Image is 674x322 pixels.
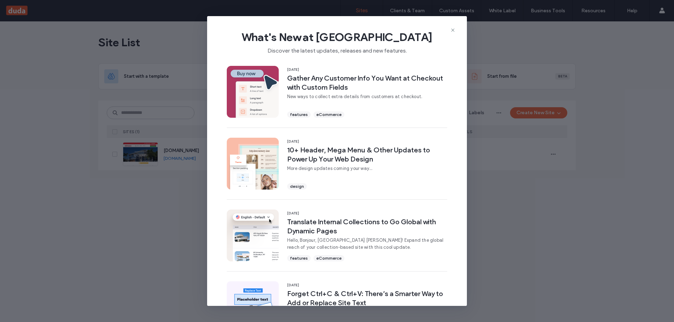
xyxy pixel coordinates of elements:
[287,74,447,92] span: Gather Any Customer Info You Want at Checkout with Custom Fields
[287,289,447,307] span: Forget Ctrl+C & Ctrl+V: There’s a Smarter Way to Add or Replace Site Text
[287,67,447,72] span: [DATE]
[290,111,308,118] span: features
[287,145,447,164] span: 10+ Header, Mega Menu & Other Updates to Power Up Your Web Design
[287,217,447,235] span: Translate Internal Collections to Go Global with Dynamic Pages
[287,165,447,172] span: More design updates coming your way...
[287,211,447,216] span: [DATE]
[316,255,342,261] span: eCommerce
[316,111,342,118] span: eCommerce
[290,183,304,190] span: design
[218,30,456,44] span: What's New at [GEOGRAPHIC_DATA]
[287,139,447,144] span: [DATE]
[287,93,447,100] span: New ways to collect extra details from customers at checkout.
[218,44,456,55] span: Discover the latest updates, releases and new features.
[287,283,447,288] span: [DATE]
[290,255,308,261] span: features
[287,237,447,251] span: Hello, Bonjour, [GEOGRAPHIC_DATA] [PERSON_NAME]! Expand the global reach of your collection-based...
